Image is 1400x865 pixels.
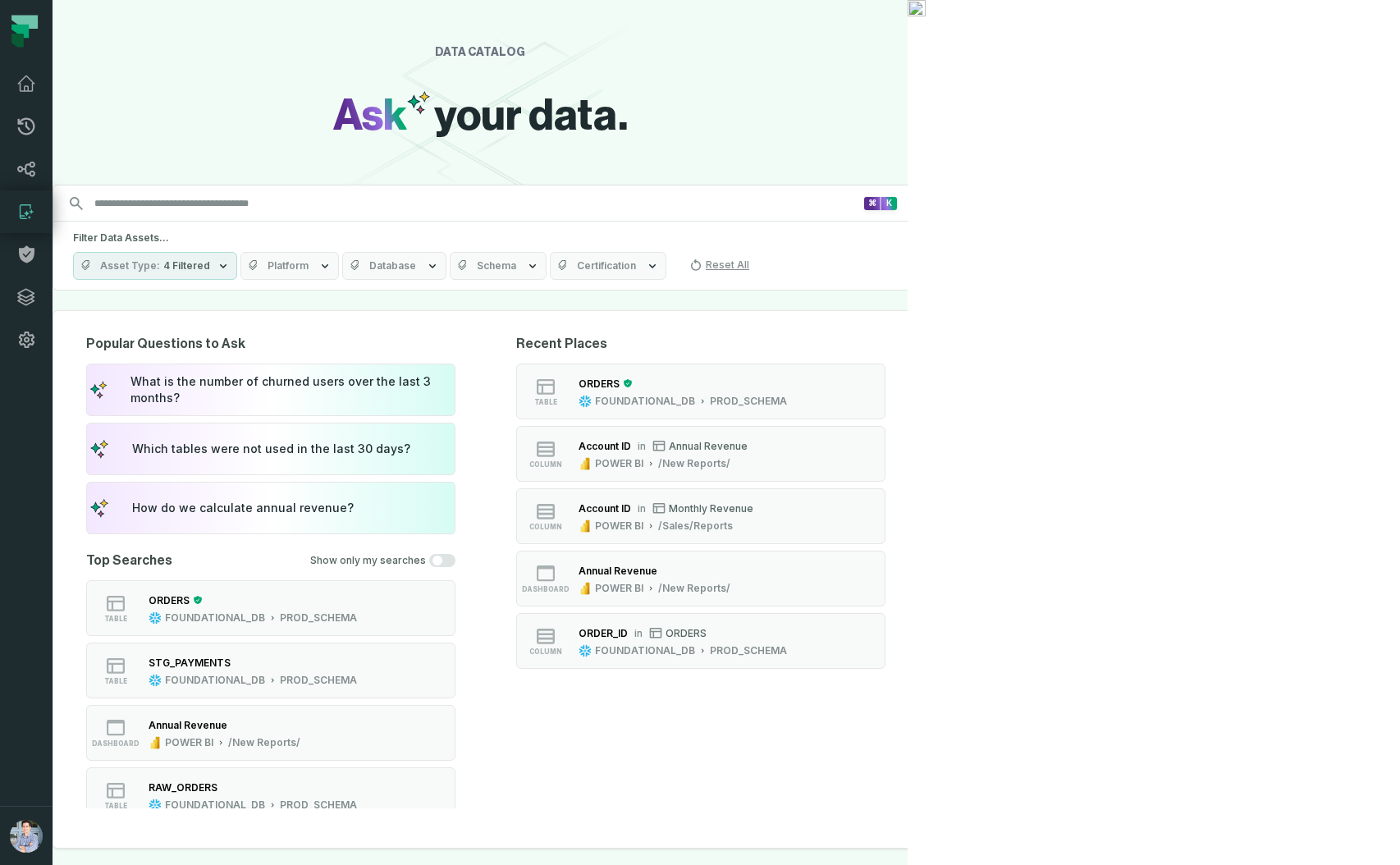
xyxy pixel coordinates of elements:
[434,94,628,137] span: your data.
[881,197,897,210] span: Press ⌘ + K to focus the search bar
[864,197,881,210] span: Press ⌘ + K to focus the search bar
[333,94,407,137] span: Ask
[10,820,43,853] img: avatar of Alon Nafta
[435,46,525,61] div: DATA CATALOG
